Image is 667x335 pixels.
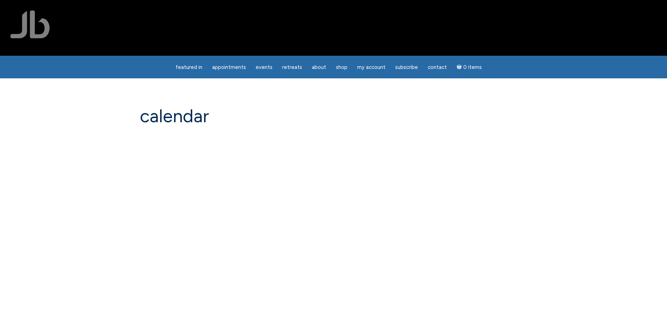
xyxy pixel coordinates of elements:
span: Appointments [212,64,246,70]
a: Shop [332,61,352,74]
a: Appointments [208,61,250,74]
img: Jamie Butler. The Everyday Medium [10,10,50,38]
span: Events [256,64,272,70]
span: Contact [428,64,447,70]
a: Subscribe [391,61,422,74]
span: featured in [175,64,202,70]
a: About [308,61,330,74]
h1: Calendar [140,106,527,126]
span: About [312,64,326,70]
span: Retreats [282,64,302,70]
span: Shop [336,64,347,70]
a: featured in [171,61,207,74]
a: Events [252,61,277,74]
span: My Account [357,64,385,70]
a: Retreats [278,61,306,74]
a: Contact [424,61,451,74]
a: My Account [353,61,390,74]
span: 0 items [463,65,482,70]
span: Subscribe [395,64,418,70]
i: Cart [457,64,463,70]
a: Cart0 items [452,60,486,74]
